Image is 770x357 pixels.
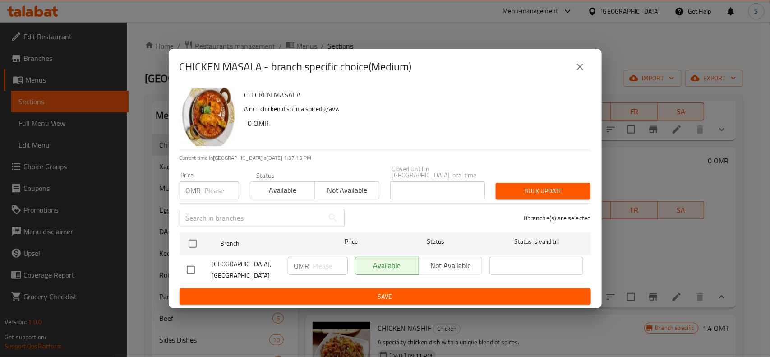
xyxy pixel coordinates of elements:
button: Bulk update [496,183,590,199]
button: Save [180,288,591,305]
input: Search in branches [180,209,324,227]
span: Price [321,236,381,247]
span: Bulk update [503,185,583,197]
button: Not available [314,181,379,199]
span: Branch [220,238,314,249]
input: Please enter price [313,257,348,275]
input: Please enter price [205,181,239,199]
span: Available [254,184,311,197]
h2: CHICKEN MASALA - branch specific choice(Medium) [180,60,412,74]
span: Status [388,236,482,247]
p: A rich chicken dish in a spiced gravy. [244,103,584,115]
span: Status is valid till [489,236,583,247]
h6: CHICKEN MASALA [244,88,584,101]
p: 0 branche(s) are selected [524,213,591,223]
button: Available [250,181,315,199]
span: Not available [318,184,376,197]
span: [GEOGRAPHIC_DATA], [GEOGRAPHIC_DATA] [212,259,281,281]
button: close [569,56,591,78]
p: OMR [186,185,201,196]
h6: 0 OMR [248,117,584,130]
span: Save [187,291,584,302]
p: OMR [294,260,309,271]
img: CHICKEN MASALA [180,88,237,146]
p: Current time in [GEOGRAPHIC_DATA] is [DATE] 1:37:13 PM [180,154,591,162]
